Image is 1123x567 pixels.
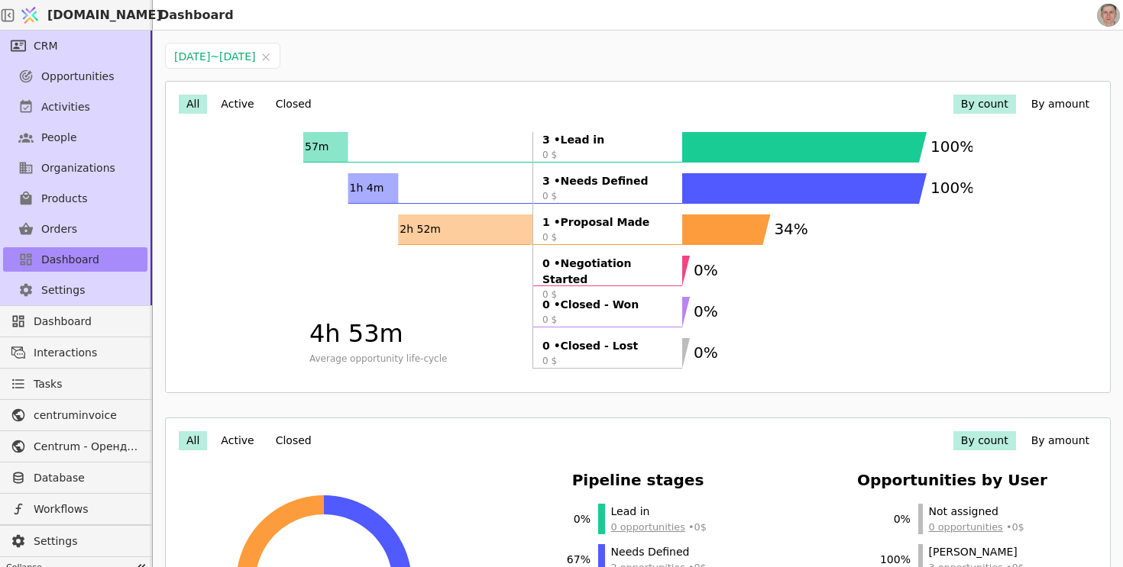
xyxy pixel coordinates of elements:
[3,529,147,553] a: Settings
[542,214,673,230] strong: 1 • Proposal Made
[3,340,147,365] a: Interactions
[1024,95,1097,114] button: By amount
[261,50,270,65] span: Clear
[542,230,673,244] span: 0 $
[3,434,147,459] a: Centrum - Оренда офісних приміщень
[3,186,147,211] a: Products
[309,352,526,366] span: Average opportunity life-cycle
[3,217,147,241] a: Orders
[3,309,147,333] a: Dashboard
[309,315,526,352] span: 4h 53m
[47,6,162,24] span: [DOMAIN_NAME]
[611,544,707,560] span: Needs Defined
[34,501,140,517] span: Workflows
[542,288,673,301] span: 0 $
[41,191,87,207] span: Products
[929,520,1024,534] span: • 0 $
[3,466,147,490] a: Database
[611,504,707,520] span: Lead in
[34,408,140,424] span: centruminvoice
[34,470,140,486] span: Database
[694,343,718,362] text: 0%
[213,431,261,450] button: Active
[930,137,974,156] text: 100%
[3,95,147,119] a: Activities
[400,223,441,235] text: 2h 52m
[34,533,140,549] span: Settings
[41,252,99,268] span: Dashboard
[41,130,77,146] span: People
[18,1,41,30] img: Logo
[3,34,147,58] a: CRM
[542,256,673,288] strong: 0 • Negotiation Started
[929,544,1024,560] span: [PERSON_NAME]
[41,221,77,237] span: Orders
[261,53,270,62] svg: close
[1097,4,1120,27] img: 1560949290925-CROPPED-IMG_0201-2-.jpg
[930,179,974,197] text: 100%
[572,469,704,491] h3: Pipeline stages
[350,182,384,194] text: 1h 4m
[560,511,591,527] span: 0 %
[953,431,1016,450] button: By count
[268,431,319,450] button: Closed
[3,278,147,302] a: Settings
[268,95,319,114] button: Closed
[3,125,147,150] a: People
[15,1,153,30] a: [DOMAIN_NAME]
[542,338,673,354] strong: 0 • Closed - Lost
[3,156,147,180] a: Organizations
[3,372,147,396] a: Tasks
[953,95,1016,114] button: By count
[542,297,673,313] strong: 0 • Closed - Won
[3,64,147,89] a: Opportunities
[611,521,685,533] span: 0 opportunities
[34,376,63,392] span: Tasks
[1024,431,1097,450] button: By amount
[305,140,328,153] text: 57m
[694,302,718,321] text: 0%
[542,313,673,327] span: 0 $
[41,99,90,115] span: Activities
[542,173,673,189] strong: 3 • Needs Defined
[694,261,718,279] text: 0%
[929,504,1024,520] span: Not assigned
[179,431,207,450] button: All
[213,95,261,114] button: Active
[542,354,673,368] span: 0 $
[153,6,234,24] h2: Dashboard
[3,497,147,521] a: Workflows
[34,345,140,361] span: Interactions
[929,521,1003,533] span: 0 opportunities
[611,520,707,534] span: • 0 $
[41,160,115,176] span: Organizations
[41,282,85,298] span: Settings
[542,189,673,203] span: 0 $
[34,38,58,54] span: CRM
[542,148,673,162] span: 0 $
[774,220,807,238] text: 34%
[34,439,140,455] span: Centrum - Оренда офісних приміщень
[880,511,911,527] span: 0 %
[179,95,207,114] button: All
[542,132,673,148] strong: 3 • Lead in
[3,403,147,427] a: centruminvoice
[3,247,147,272] a: Dashboard
[34,314,140,330] span: Dashboard
[857,469,1047,491] h3: Opportunities by User
[41,69,115,85] span: Opportunities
